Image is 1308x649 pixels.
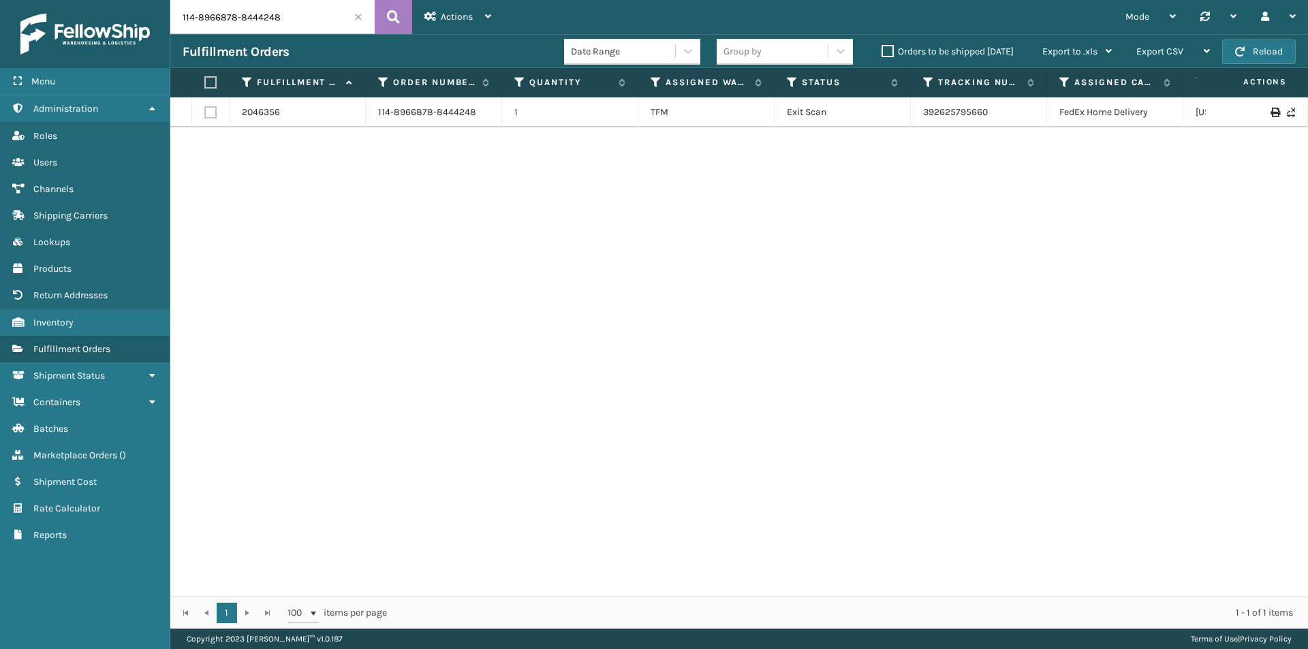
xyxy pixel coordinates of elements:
[938,76,1021,89] label: Tracking Number
[33,210,108,221] span: Shipping Carriers
[882,46,1014,57] label: Orders to be shipped [DATE]
[1191,629,1292,649] div: |
[33,183,74,195] span: Channels
[666,76,748,89] label: Assigned Warehouse
[183,44,289,60] h3: Fulfillment Orders
[33,476,97,488] span: Shipment Cost
[502,97,638,127] td: 1
[33,503,100,514] span: Rate Calculator
[119,449,126,461] span: ( )
[33,157,57,168] span: Users
[923,106,988,118] a: 392625795660
[20,14,150,54] img: logo
[529,76,612,89] label: Quantity
[571,44,676,59] div: Date Range
[1136,46,1183,57] span: Export CSV
[33,317,74,328] span: Inventory
[1042,46,1097,57] span: Export to .xls
[802,76,884,89] label: Status
[33,370,105,381] span: Shipment Status
[1191,634,1238,644] a: Terms of Use
[33,263,72,274] span: Products
[1047,97,1183,127] td: FedEx Home Delivery
[187,629,343,649] p: Copyright 2023 [PERSON_NAME]™ v 1.0.187
[378,106,476,119] a: 114-8966878-8444248
[33,343,110,355] span: Fulfillment Orders
[33,130,57,142] span: Roles
[33,396,80,408] span: Containers
[1240,634,1292,644] a: Privacy Policy
[723,44,762,59] div: Group by
[217,603,237,623] a: 1
[1125,11,1149,22] span: Mode
[33,236,70,248] span: Lookups
[1271,108,1279,117] i: Print Label
[406,606,1293,620] div: 1 - 1 of 1 items
[33,449,117,461] span: Marketplace Orders
[33,529,67,541] span: Reports
[1222,39,1296,64] button: Reload
[257,76,339,89] label: Fulfillment Order Id
[287,603,387,623] span: items per page
[393,76,476,89] label: Order Number
[441,11,473,22] span: Actions
[1074,76,1157,89] label: Assigned Carrier Service
[31,76,55,87] span: Menu
[638,97,775,127] td: TFM
[775,97,911,127] td: Exit Scan
[287,606,308,620] span: 100
[242,106,280,119] a: 2046356
[1200,71,1295,93] span: Actions
[33,423,68,434] span: Batches
[33,103,98,114] span: Administration
[33,289,108,301] span: Return Addresses
[1287,108,1295,117] i: Never Shipped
